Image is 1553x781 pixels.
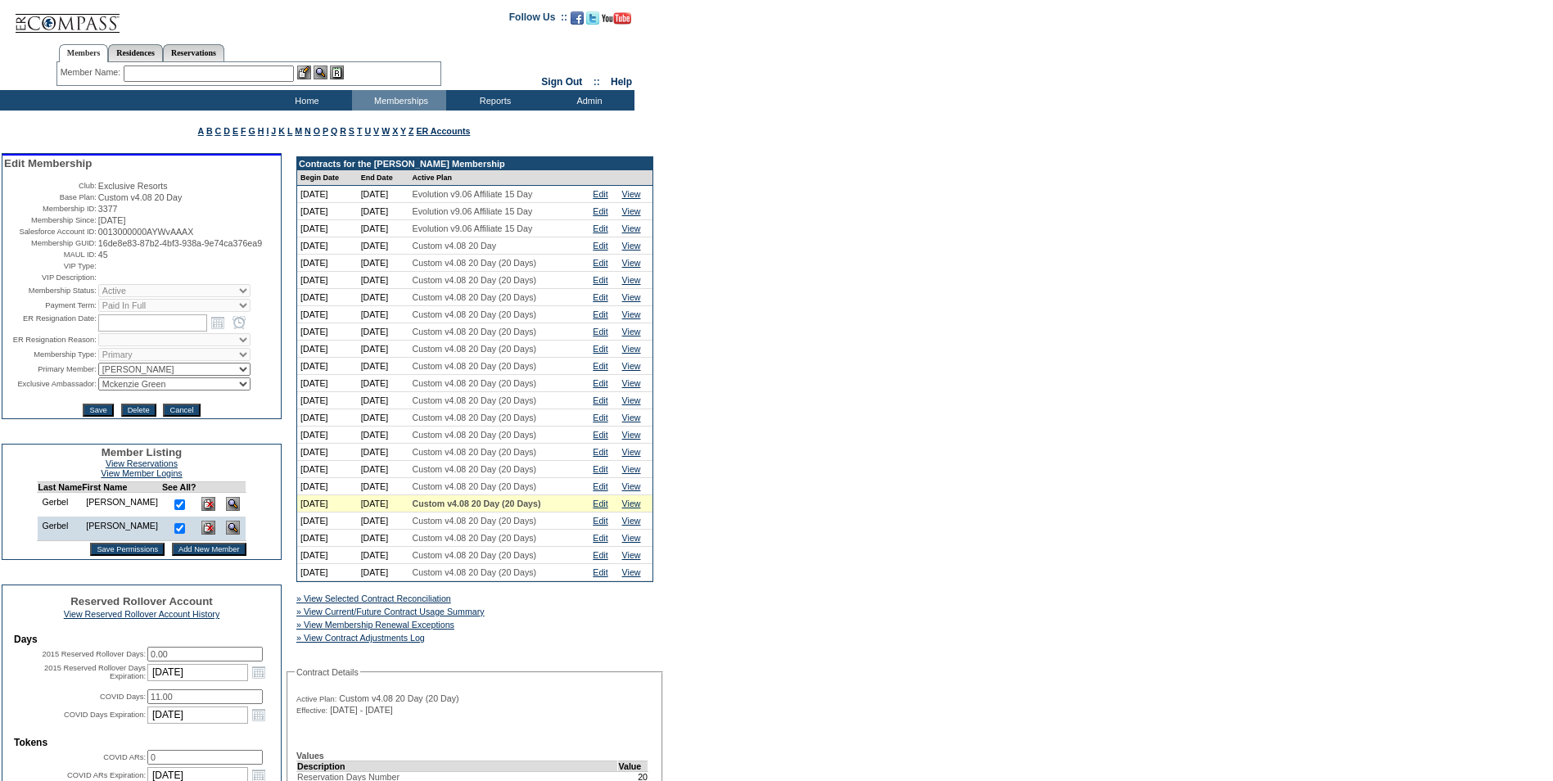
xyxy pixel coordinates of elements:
[593,567,607,577] a: Edit
[622,413,641,422] a: View
[594,76,600,88] span: ::
[98,227,194,237] span: 0013000000AYWvAAAX
[172,543,246,556] input: Add New Member
[571,11,584,25] img: Become our fan on Facebook
[593,223,607,233] a: Edit
[622,361,641,371] a: View
[593,241,607,251] a: Edit
[100,693,146,701] label: COVID Days:
[296,607,485,616] a: » View Current/Future Contract Usage Summary
[352,90,446,111] td: Memberships
[593,275,607,285] a: Edit
[297,203,358,220] td: [DATE]
[163,404,200,417] input: Cancel
[413,309,537,319] span: Custom v4.08 20 Day (20 Days)
[230,314,248,332] a: Open the time view popup.
[602,12,631,25] img: Subscribe to our YouTube Channel
[571,16,584,26] a: Become our fan on Facebook
[82,517,162,541] td: [PERSON_NAME]
[622,464,641,474] a: View
[413,258,537,268] span: Custom v4.08 20 Day (20 Days)
[381,126,390,136] a: W
[446,90,540,111] td: Reports
[226,521,240,535] img: View Dashboard
[4,238,97,248] td: Membership GUID:
[413,206,533,216] span: Evolution v9.06 Affiliate 15 Day
[602,16,631,26] a: Subscribe to our YouTube Channel
[622,533,641,543] a: View
[223,126,230,136] a: D
[413,447,537,457] span: Custom v4.08 20 Day (20 Days)
[278,126,285,136] a: K
[330,705,393,715] span: [DATE] - [DATE]
[593,189,607,199] a: Edit
[622,189,641,199] a: View
[622,258,641,268] a: View
[4,227,97,237] td: Salesforce Account ID:
[331,126,337,136] a: Q
[4,314,97,332] td: ER Resignation Date:
[4,215,97,225] td: Membership Since:
[98,238,262,248] span: 16de8e83-87b2-4bf3-938a-9e74ca376ea9
[296,633,425,643] a: » View Contract Adjustments Log
[64,711,146,719] label: COVID Days Expiration:
[618,761,648,771] td: Value
[67,771,146,779] label: COVID ARs Expiration:
[4,181,97,191] td: Club:
[232,126,238,136] a: E
[297,495,358,512] td: [DATE]
[622,395,641,405] a: View
[373,126,379,136] a: V
[413,481,537,491] span: Custom v4.08 20 Day (20 Days)
[622,223,641,233] a: View
[4,204,97,214] td: Membership ID:
[162,482,196,493] td: See All?
[622,481,641,491] a: View
[297,409,358,427] td: [DATE]
[4,333,97,346] td: ER Resignation Reason:
[358,427,409,444] td: [DATE]
[593,378,607,388] a: Edit
[201,497,215,511] img: Delete
[413,361,537,371] span: Custom v4.08 20 Day (20 Days)
[622,499,641,508] a: View
[413,516,537,526] span: Custom v4.08 20 Day (20 Days)
[358,512,409,530] td: [DATE]
[198,126,204,136] a: A
[413,533,537,543] span: Custom v4.08 20 Day (20 Days)
[226,497,240,511] img: View Dashboard
[358,341,409,358] td: [DATE]
[622,447,641,457] a: View
[4,273,97,282] td: VIP Description:
[409,170,590,186] td: Active Plan
[358,478,409,495] td: [DATE]
[358,358,409,375] td: [DATE]
[314,65,327,79] img: View
[622,378,641,388] a: View
[305,126,311,136] a: N
[358,375,409,392] td: [DATE]
[400,126,406,136] a: Y
[250,663,268,681] a: Open the calendar popup.
[357,126,363,136] a: T
[593,361,607,371] a: Edit
[622,344,641,354] a: View
[38,517,82,541] td: Gerbel
[90,543,165,556] input: Save Permissions
[593,550,607,560] a: Edit
[297,564,358,581] td: [DATE]
[297,358,358,375] td: [DATE]
[206,126,213,136] a: B
[4,377,97,390] td: Exclusive Ambassador:
[163,44,224,61] a: Reservations
[98,215,126,225] span: [DATE]
[4,363,97,376] td: Primary Member:
[593,516,607,526] a: Edit
[4,284,97,297] td: Membership Status:
[593,206,607,216] a: Edit
[358,495,409,512] td: [DATE]
[622,567,641,577] a: View
[349,126,354,136] a: S
[358,255,409,272] td: [DATE]
[209,314,227,332] a: Open the calendar popup.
